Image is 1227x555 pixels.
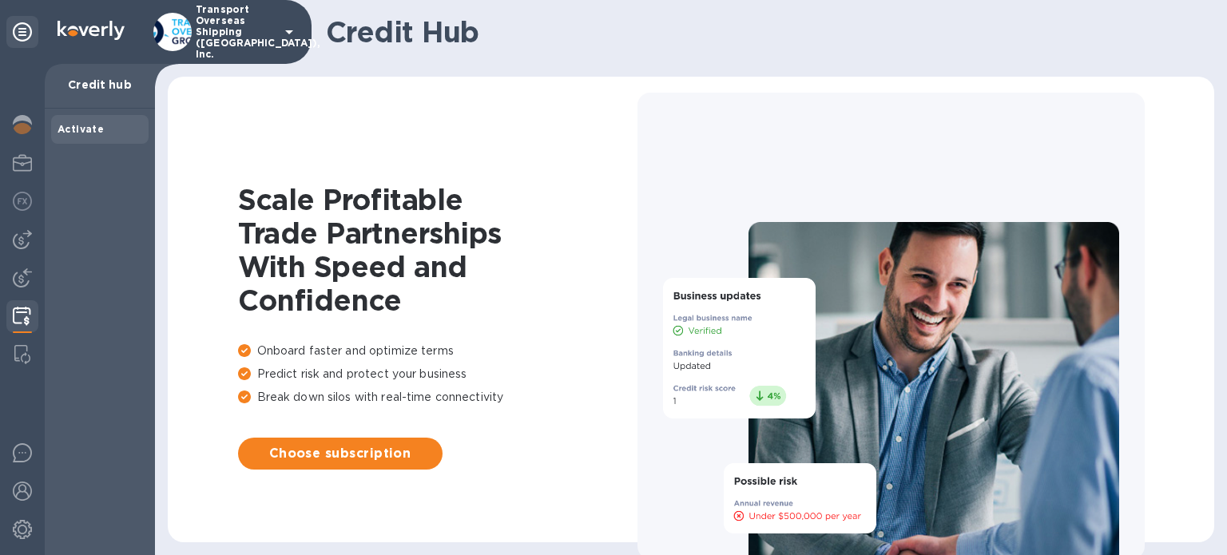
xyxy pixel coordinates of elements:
img: Foreign exchange [13,192,32,211]
p: Credit hub [58,77,142,93]
div: Unpin categories [6,16,38,48]
p: Break down silos with real-time connectivity [238,389,637,406]
p: Transport Overseas Shipping ([GEOGRAPHIC_DATA]), Inc. [196,4,276,60]
button: Choose subscription [238,438,443,470]
h1: Scale Profitable Trade Partnerships With Speed and Confidence [238,183,637,317]
img: My Profile [13,153,32,172]
span: Choose subscription [251,444,430,463]
p: Predict risk and protect your business [238,366,637,383]
img: Logo [58,21,125,40]
h1: Credit Hub [326,15,1201,49]
img: Credit hub [13,307,31,326]
p: Onboard faster and optimize terms [238,343,637,359]
b: Activate [58,123,104,135]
